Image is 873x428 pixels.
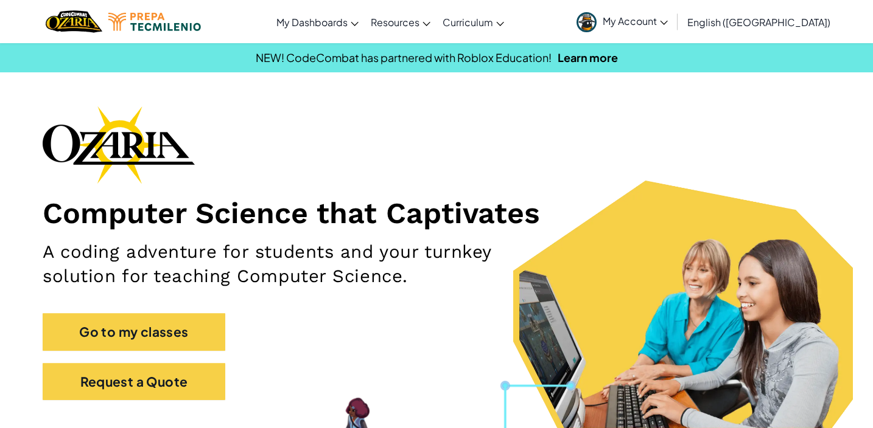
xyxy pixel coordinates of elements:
[276,16,348,29] span: My Dashboards
[443,16,493,29] span: Curriculum
[46,9,102,34] a: Ozaria by CodeCombat logo
[270,5,365,38] a: My Dashboards
[43,106,195,184] img: Ozaria branding logo
[558,50,618,64] a: Learn more
[681,5,836,38] a: English ([GEOGRAPHIC_DATA])
[46,9,102,34] img: Home
[687,16,830,29] span: English ([GEOGRAPHIC_DATA])
[603,15,668,27] span: My Account
[43,240,570,289] h2: A coding adventure for students and your turnkey solution for teaching Computer Science.
[570,2,674,41] a: My Account
[577,12,597,32] img: avatar
[256,50,552,64] span: NEW! CodeCombat has partnered with Roblox Education!
[43,363,225,401] a: Request a Quote
[365,5,436,38] a: Resources
[43,196,830,232] h1: Computer Science that Captivates
[371,16,419,29] span: Resources
[436,5,510,38] a: Curriculum
[108,13,201,31] img: Tecmilenio logo
[43,313,225,351] a: Go to my classes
